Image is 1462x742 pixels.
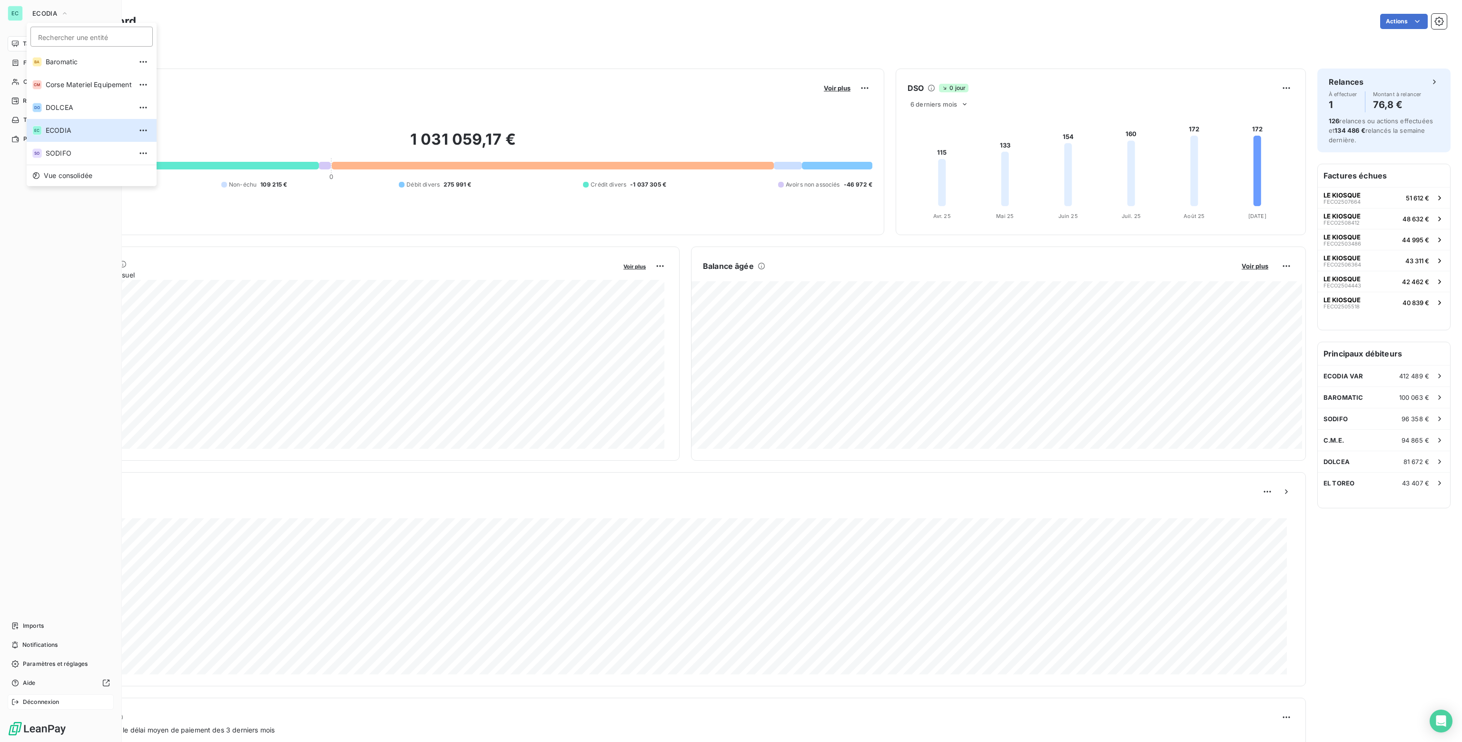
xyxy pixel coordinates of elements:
span: Déconnexion [23,698,59,706]
span: SODIFO [1324,415,1348,423]
span: 51 612 € [1406,194,1429,202]
span: LE KIOSQUE [1324,296,1361,304]
span: LE KIOSQUE [1324,191,1361,199]
div: BA [32,57,42,67]
span: 100 063 € [1399,394,1429,401]
button: LE KIOSQUEFECO250636443 311 € [1318,250,1450,271]
button: Voir plus [621,262,649,270]
h6: DSO [908,82,924,94]
span: 0 [329,173,333,180]
span: Débit divers [406,180,440,189]
h2: 1 031 059,17 € [54,130,872,158]
h4: 1 [1329,97,1357,112]
span: 43 311 € [1405,257,1429,265]
span: Tableau de bord [23,40,67,48]
h4: 76,8 € [1373,97,1422,112]
span: Paiements [23,135,52,143]
span: FECO2504443 [1324,283,1361,288]
span: ECODIA [32,10,57,17]
tspan: Mai 25 [996,213,1014,219]
button: LE KIOSQUEFECO250766451 612 € [1318,187,1450,208]
span: Notifications [22,641,58,649]
span: 94 865 € [1402,436,1429,444]
span: DOLCEA [46,103,132,112]
div: DO [32,103,42,112]
span: 109 215 € [260,180,287,189]
span: 40 839 € [1403,299,1429,307]
tspan: Août 25 [1184,213,1205,219]
button: Voir plus [1239,262,1271,270]
span: LE KIOSQUE [1324,233,1361,241]
span: Vue consolidée [44,171,92,180]
div: Open Intercom Messenger [1430,710,1452,732]
span: Prévisionnel basé sur le délai moyen de paiement des 3 derniers mois [54,725,275,735]
span: relances ou actions effectuées et relancés la semaine dernière. [1329,117,1433,144]
span: ECODIA [46,126,132,135]
span: Voir plus [824,84,850,92]
span: Aide [23,679,36,687]
span: Paramètres et réglages [23,660,88,668]
button: LE KIOSQUEFECO250348644 995 € [1318,229,1450,250]
span: -1 037 305 € [630,180,666,189]
span: Imports [23,622,44,630]
span: -46 972 € [844,180,872,189]
span: LE KIOSQUE [1324,275,1361,283]
span: 42 462 € [1402,278,1429,286]
span: DOLCEA [1324,458,1350,465]
span: 43 407 € [1402,479,1429,487]
button: Actions [1380,14,1428,29]
span: Chiffre d'affaires mensuel [54,270,617,280]
span: Relances [23,97,48,105]
span: 126 [1329,117,1339,125]
span: Montant à relancer [1373,91,1422,97]
span: 81 672 € [1403,458,1429,465]
img: Logo LeanPay [8,721,67,736]
span: Tâches [23,116,43,124]
span: Baromatic [46,57,132,67]
tspan: Avr. 25 [933,213,951,219]
span: Factures [23,59,48,67]
span: LE KIOSQUE [1324,254,1361,262]
span: 0 jour [939,84,968,92]
span: 134 486 € [1334,127,1365,134]
span: À effectuer [1329,91,1357,97]
div: CM [32,80,42,89]
a: Aide [8,675,114,691]
span: FECO2503486 [1324,241,1361,247]
span: Clients [23,78,42,86]
button: Voir plus [821,84,853,92]
tspan: [DATE] [1248,213,1266,219]
span: Avoirs non associés [786,180,840,189]
span: ECODIA VAR [1324,372,1363,380]
h6: Relances [1329,76,1363,88]
span: 412 489 € [1399,372,1429,380]
span: LE KIOSQUE [1324,212,1361,220]
div: SO [32,148,42,158]
span: 48 632 € [1403,215,1429,223]
span: FECO2505518 [1324,304,1360,309]
button: LE KIOSQUEFECO250444342 462 € [1318,271,1450,292]
tspan: Juil. 25 [1122,213,1141,219]
h6: Factures échues [1318,164,1450,187]
span: 6 derniers mois [910,100,957,108]
div: EC [8,6,23,21]
input: placeholder [30,27,153,47]
span: FECO2508412 [1324,220,1360,226]
button: LE KIOSQUEFECO250841248 632 € [1318,208,1450,229]
span: Non-échu [229,180,257,189]
span: FECO2506364 [1324,262,1361,267]
span: EL TOREO [1324,479,1354,487]
button: LE KIOSQUEFECO250551840 839 € [1318,292,1450,313]
span: C.M.E. [1324,436,1344,444]
span: Voir plus [1242,262,1268,270]
tspan: Juin 25 [1058,213,1078,219]
span: Crédit divers [591,180,626,189]
h6: Principaux débiteurs [1318,342,1450,365]
span: SODIFO [46,148,132,158]
span: BAROMATIC [1324,394,1363,401]
span: 275 991 € [444,180,471,189]
span: Corse Materiel Equipement [46,80,132,89]
span: 44 995 € [1402,236,1429,244]
span: 96 358 € [1402,415,1429,423]
h6: Balance âgée [703,260,754,272]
